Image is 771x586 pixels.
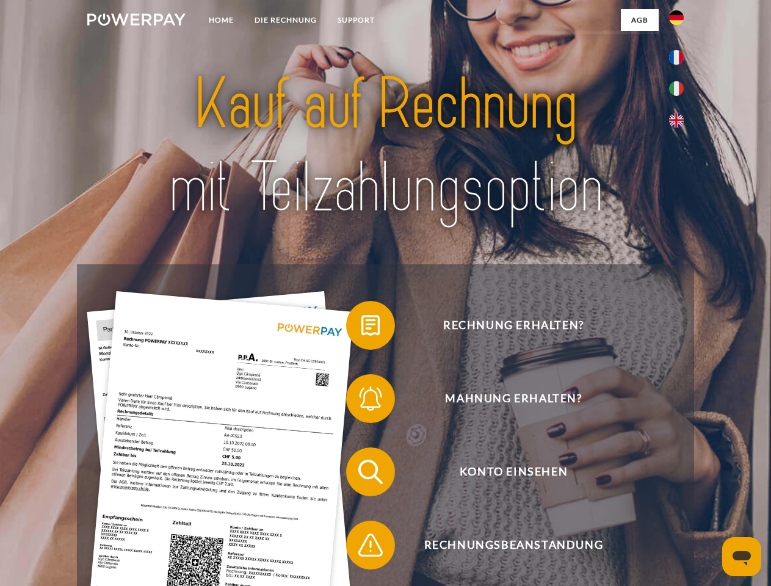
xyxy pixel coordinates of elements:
[364,374,663,423] span: Mahnung erhalten?
[355,310,386,341] img: qb_bill.svg
[494,31,659,52] a: AGB (Kauf auf Rechnung)
[722,537,761,576] iframe: Schaltfläche zum Öffnen des Messaging-Fensters
[355,530,386,560] img: qb_warning.svg
[117,59,654,234] img: title-powerpay_de.svg
[346,447,664,496] button: Konto einsehen
[198,9,244,31] a: Home
[244,9,327,31] a: DIE RECHNUNG
[621,9,659,31] a: agb
[669,50,684,65] img: fr
[87,13,186,26] img: logo-powerpay-white.svg
[364,301,663,350] span: Rechnung erhalten?
[346,374,664,423] button: Mahnung erhalten?
[669,10,684,25] img: de
[669,81,684,96] img: it
[327,9,385,31] a: SUPPORT
[364,521,663,570] span: Rechnungsbeanstandung
[355,457,386,487] img: qb_search.svg
[355,383,386,414] img: qb_bell.svg
[669,113,684,128] img: en
[346,301,664,350] button: Rechnung erhalten?
[346,521,664,570] button: Rechnungsbeanstandung
[364,447,663,496] span: Konto einsehen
